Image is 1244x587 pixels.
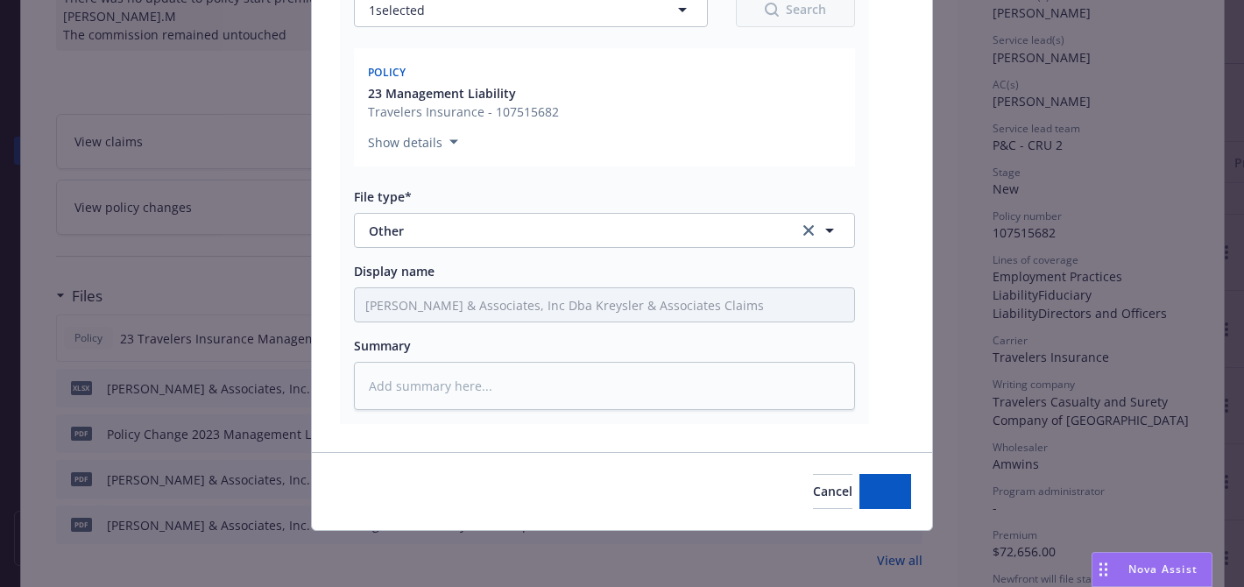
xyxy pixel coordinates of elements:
span: Summary [354,337,411,354]
span: Add files [859,483,911,499]
div: Drag to move [1092,553,1114,586]
button: Cancel [813,474,852,509]
button: Add files [859,474,911,509]
button: Nova Assist [1092,552,1212,587]
input: Add display name here... [355,288,854,322]
span: Nova Assist [1128,562,1198,576]
span: Cancel [813,483,852,499]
